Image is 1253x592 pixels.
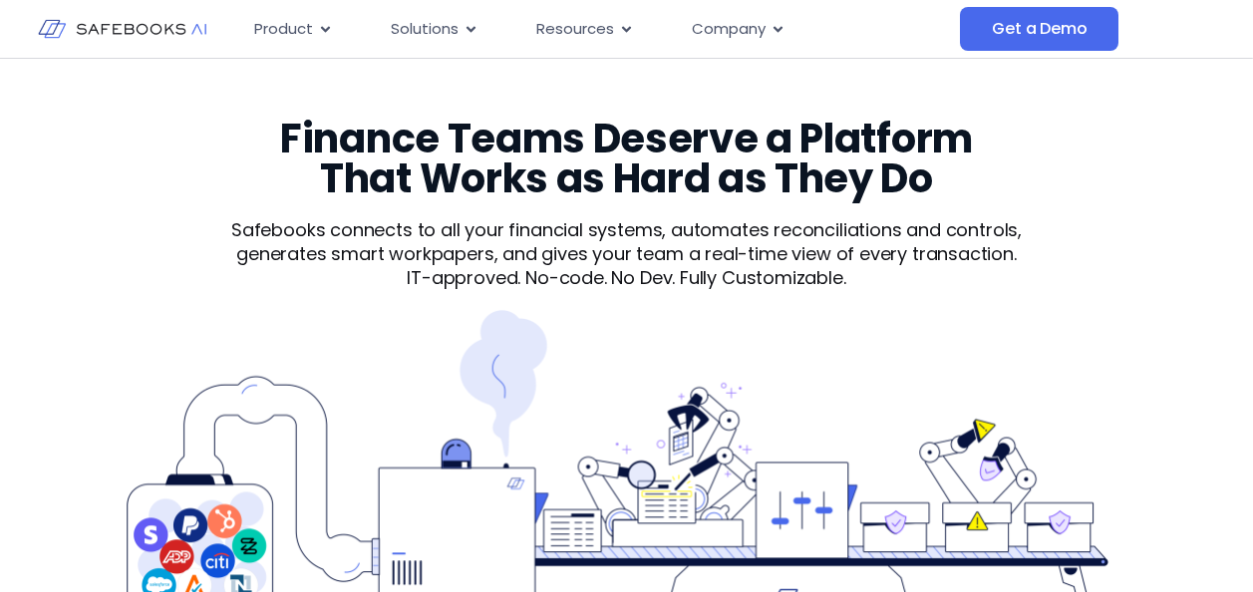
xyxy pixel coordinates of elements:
[960,7,1118,51] a: Get a Demo
[196,218,1057,266] p: Safebooks connects to all your financial systems, automates reconciliations and controls, generat...
[196,266,1057,290] p: IT-approved. No-code. No Dev. Fully Customizable.
[536,18,614,41] span: Resources
[692,18,766,41] span: Company
[241,119,1011,198] h3: Finance Teams Deserve a Platform That Works as Hard as They Do
[391,18,459,41] span: Solutions
[254,18,313,41] span: Product
[992,19,1087,39] span: Get a Demo
[238,10,960,49] nav: Menu
[238,10,960,49] div: Menu Toggle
